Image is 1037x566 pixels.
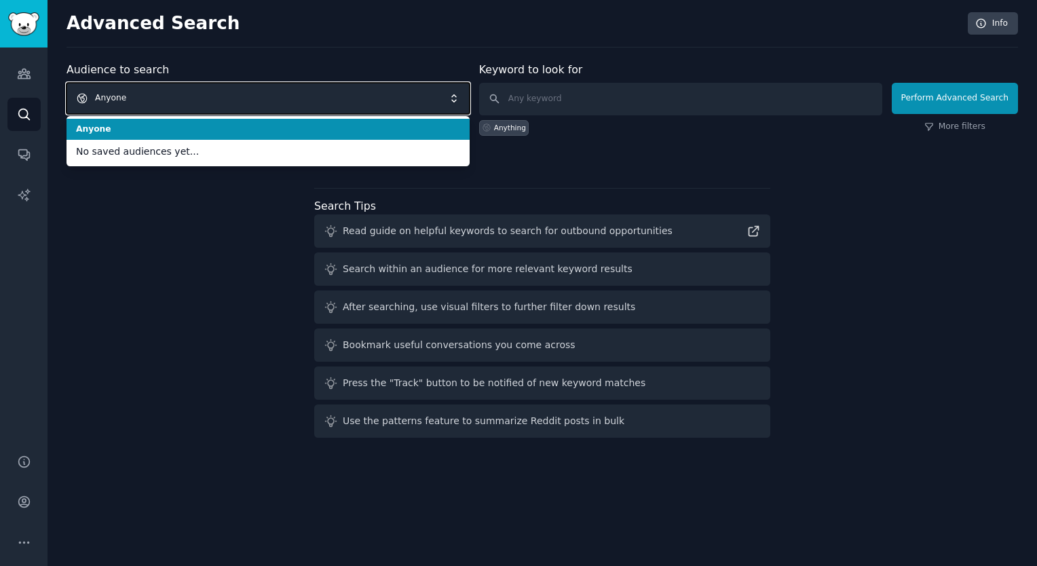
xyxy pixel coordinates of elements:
label: Search Tips [314,200,376,212]
button: Anyone [67,83,470,114]
div: After searching, use visual filters to further filter down results [343,300,635,314]
div: Read guide on helpful keywords to search for outbound opportunities [343,224,673,238]
ul: Anyone [67,116,470,166]
label: Audience to search [67,63,169,76]
a: More filters [924,121,985,133]
div: Search within an audience for more relevant keyword results [343,262,633,276]
span: No saved audiences yet... [76,145,460,159]
input: Any keyword [479,83,882,115]
a: Info [968,12,1018,35]
h2: Advanced Search [67,13,960,35]
div: Use the patterns feature to summarize Reddit posts in bulk [343,414,624,428]
div: Bookmark useful conversations you come across [343,338,576,352]
img: GummySearch logo [8,12,39,36]
div: Press the "Track" button to be notified of new keyword matches [343,376,645,390]
button: Perform Advanced Search [892,83,1018,114]
div: Anything [494,123,526,132]
label: Keyword to look for [479,63,583,76]
span: Anyone [76,124,460,136]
